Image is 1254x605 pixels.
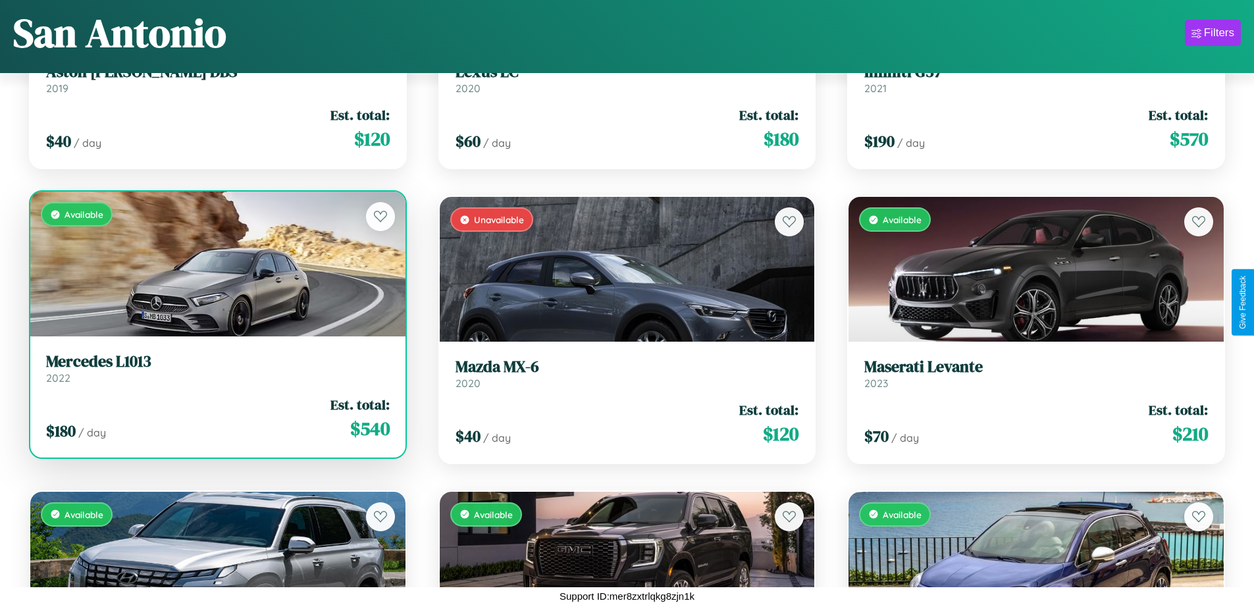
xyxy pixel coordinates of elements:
[883,509,922,520] span: Available
[456,82,481,95] span: 2020
[46,63,390,82] h3: Aston [PERSON_NAME] DBS
[330,395,390,414] span: Est. total:
[350,415,390,442] span: $ 540
[46,352,390,384] a: Mercedes L10132022
[78,426,106,439] span: / day
[1172,421,1208,447] span: $ 210
[897,136,925,149] span: / day
[560,587,694,605] p: Support ID: mer8zxtrlqkg8zjn1k
[739,400,798,419] span: Est. total:
[483,136,511,149] span: / day
[864,130,895,152] span: $ 190
[1149,105,1208,124] span: Est. total:
[456,357,799,390] a: Mazda MX-62020
[763,421,798,447] span: $ 120
[483,431,511,444] span: / day
[864,377,888,390] span: 2023
[65,209,103,220] span: Available
[46,130,71,152] span: $ 40
[46,371,70,384] span: 2022
[864,357,1208,377] h3: Maserati Levante
[891,431,919,444] span: / day
[1170,126,1208,152] span: $ 570
[46,63,390,95] a: Aston [PERSON_NAME] DBS2019
[864,82,887,95] span: 2021
[74,136,101,149] span: / day
[1149,400,1208,419] span: Est. total:
[46,352,390,371] h3: Mercedes L1013
[883,214,922,225] span: Available
[456,377,481,390] span: 2020
[864,425,889,447] span: $ 70
[354,126,390,152] span: $ 120
[864,63,1208,95] a: Infiniti G372021
[456,63,799,95] a: Lexus LC2020
[764,126,798,152] span: $ 180
[456,130,481,152] span: $ 60
[65,509,103,520] span: Available
[456,425,481,447] span: $ 40
[474,509,513,520] span: Available
[1204,26,1234,39] div: Filters
[1238,276,1247,329] div: Give Feedback
[46,420,76,442] span: $ 180
[1185,20,1241,46] button: Filters
[13,6,226,60] h1: San Antonio
[739,105,798,124] span: Est. total:
[864,357,1208,390] a: Maserati Levante2023
[46,82,68,95] span: 2019
[330,105,390,124] span: Est. total:
[456,357,799,377] h3: Mazda MX-6
[474,214,524,225] span: Unavailable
